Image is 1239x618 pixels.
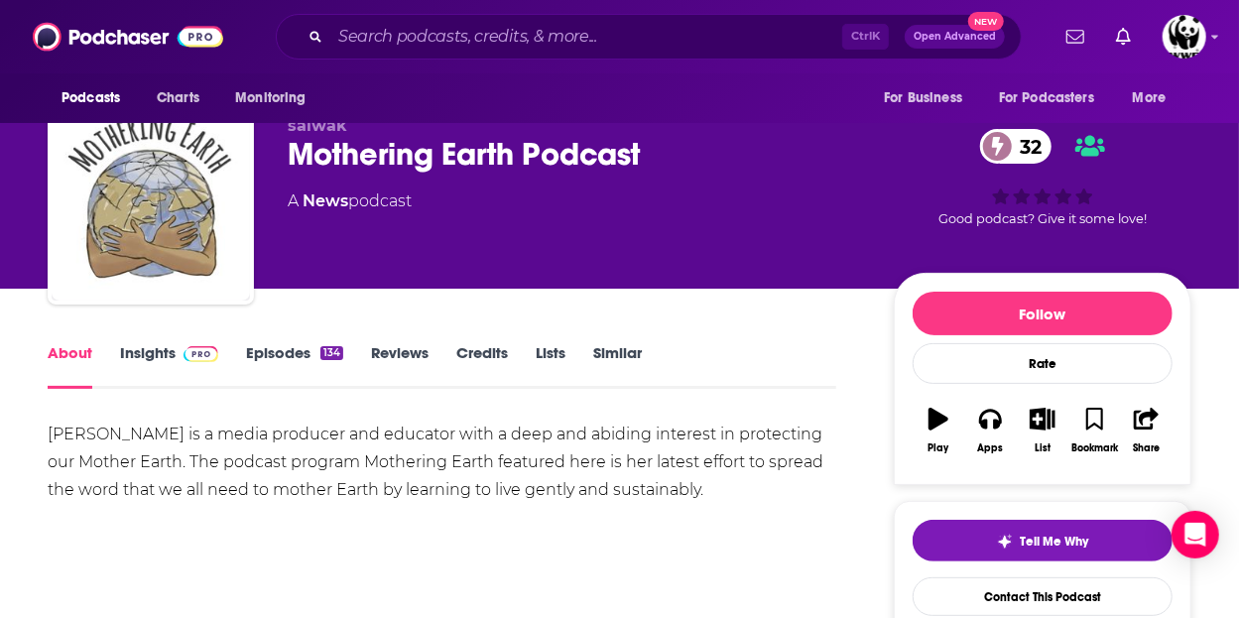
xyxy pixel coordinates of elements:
a: Reviews [371,343,429,389]
span: Ctrl K [842,24,889,50]
a: News [303,191,348,210]
a: InsightsPodchaser Pro [120,343,218,389]
button: Open AdvancedNew [905,25,1005,49]
span: Charts [157,84,199,112]
a: Contact This Podcast [913,577,1173,616]
span: Tell Me Why [1021,534,1089,550]
button: open menu [48,79,146,117]
button: open menu [221,79,331,117]
span: More [1133,84,1167,112]
input: Search podcasts, credits, & more... [330,21,842,53]
button: Show profile menu [1163,15,1206,59]
a: Lists [536,343,565,389]
div: 32Good podcast? Give it some love! [894,116,1191,239]
button: open menu [986,79,1123,117]
span: New [968,12,1004,31]
button: Apps [964,395,1016,466]
button: List [1017,395,1068,466]
img: User Profile [1163,15,1206,59]
div: A podcast [288,189,412,213]
button: open menu [870,79,987,117]
span: Podcasts [62,84,120,112]
img: tell me why sparkle [997,534,1013,550]
span: Open Advanced [914,32,996,42]
span: Good podcast? Give it some love! [938,211,1147,226]
a: About [48,343,92,389]
a: Episodes134 [246,343,343,389]
a: Show notifications dropdown [1108,20,1139,54]
button: Follow [913,292,1173,335]
button: tell me why sparkleTell Me Why [913,520,1173,561]
span: 32 [1000,129,1052,164]
div: Apps [978,442,1004,454]
div: Open Intercom Messenger [1172,511,1219,558]
div: 134 [320,346,343,360]
div: List [1035,442,1051,454]
span: salwak [288,116,347,135]
span: For Podcasters [999,84,1094,112]
button: Share [1121,395,1173,466]
a: Show notifications dropdown [1058,20,1092,54]
div: Share [1133,442,1160,454]
img: Podchaser Pro [184,346,218,362]
a: 32 [980,129,1052,164]
img: Mothering Earth Podcast [52,102,250,301]
span: Monitoring [235,84,306,112]
button: open menu [1119,79,1191,117]
span: For Business [884,84,962,112]
img: Podchaser - Follow, Share and Rate Podcasts [33,18,223,56]
a: Similar [593,343,642,389]
a: Charts [144,79,211,117]
div: [PERSON_NAME] is a media producer and educator with a deep and abiding interest in protecting our... [48,421,836,504]
span: Logged in as MXA_Team [1163,15,1206,59]
div: Bookmark [1071,442,1118,454]
div: Rate [913,343,1173,384]
div: Play [929,442,949,454]
button: Bookmark [1068,395,1120,466]
button: Play [913,395,964,466]
a: Credits [456,343,508,389]
div: Search podcasts, credits, & more... [276,14,1022,60]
